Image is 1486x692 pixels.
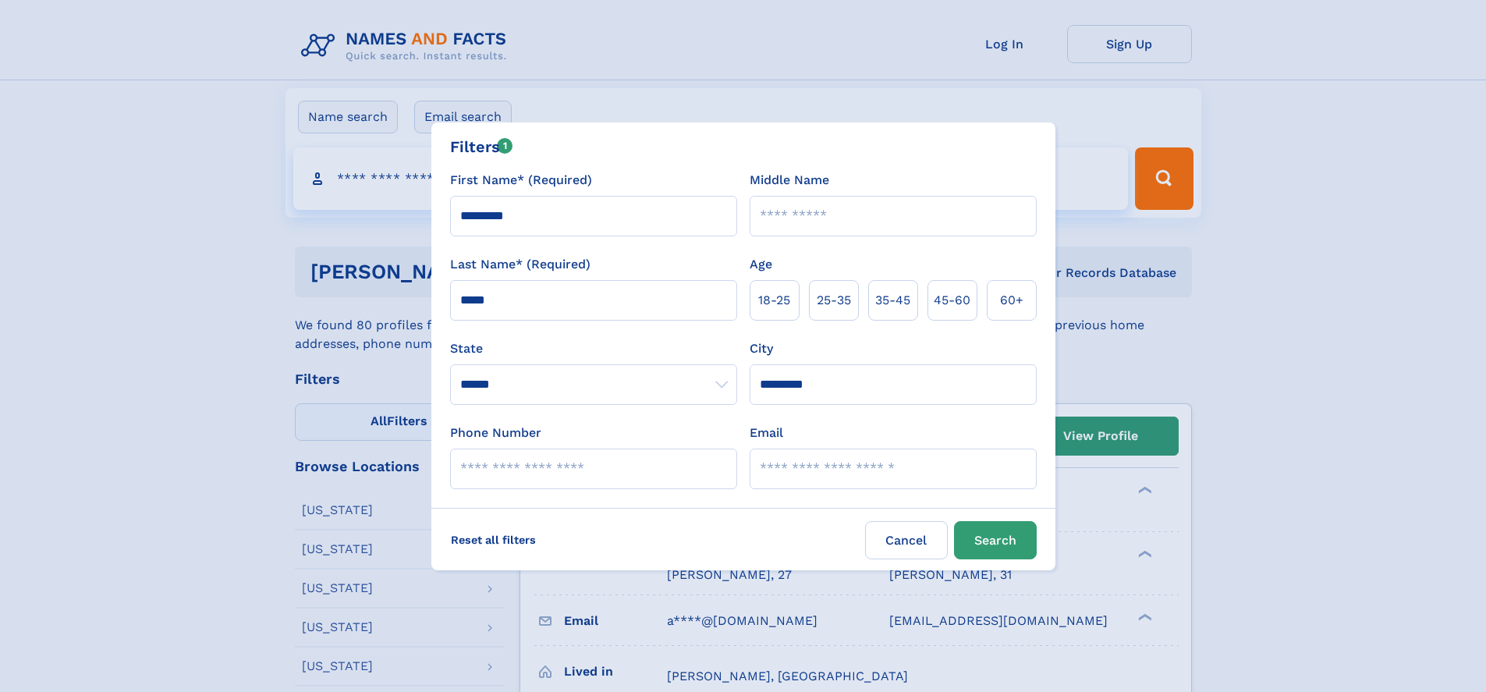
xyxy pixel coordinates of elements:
[758,291,790,310] span: 18‑25
[865,521,948,559] label: Cancel
[1000,291,1023,310] span: 60+
[450,424,541,442] label: Phone Number
[441,521,546,559] label: Reset all filters
[750,171,829,190] label: Middle Name
[954,521,1037,559] button: Search
[750,424,783,442] label: Email
[450,255,590,274] label: Last Name* (Required)
[450,171,592,190] label: First Name* (Required)
[875,291,910,310] span: 35‑45
[934,291,970,310] span: 45‑60
[450,135,513,158] div: Filters
[750,255,772,274] label: Age
[450,339,737,358] label: State
[817,291,851,310] span: 25‑35
[750,339,773,358] label: City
